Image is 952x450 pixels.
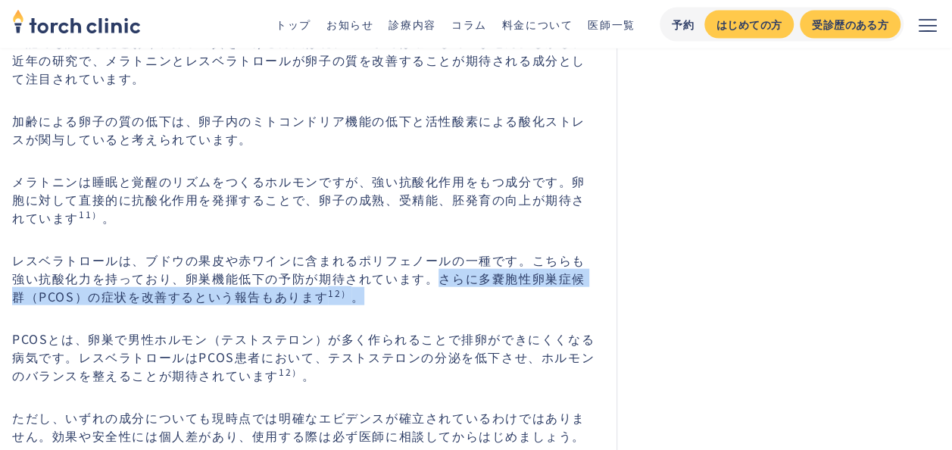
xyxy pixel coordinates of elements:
[672,17,695,33] div: 予約
[12,330,598,384] p: PCOSとは、卵巣で男性ホルモン（テストステロン）が多く作られることで排卵ができにくくなる病気です。レスベラトロールはPCOS患者において、テストステロンの分泌を低下させ、ホルモンのバランスを整...
[326,17,373,32] a: お知らせ
[451,17,487,32] a: コラム
[716,17,782,33] div: はじめての方
[279,365,302,378] sup: 12）
[12,111,598,148] p: 加齢による卵子の質の低下は、卵子内のミトコンドリア機能の低下と活性酸素による酸化ストレスが関与していると考えられています。
[328,286,351,299] sup: 12）
[12,33,598,87] p: 上記でも説明したとおり、卵子の質を上げる方法は現在の医学では確立していません。しかし、近年の研究で、メラトニンとレスベラトロールが卵子の質を改善することが期待される成分として注目されています。
[389,17,435,32] a: 診療内容
[12,5,141,38] img: torch clinic
[502,17,573,32] a: 料金について
[12,408,598,445] p: ただし、いずれの成分についても現時点では明確なエビデンスが確立されているわけではありません。効果や安全性には個人差があり、使用する際は必ず医師に相談してからはじめましょう。
[704,11,794,39] a: はじめての方
[800,11,900,39] a: 受診歴のある方
[812,17,888,33] div: 受診歴のある方
[588,17,635,32] a: 医師一覧
[276,17,311,32] a: トップ
[12,251,598,305] p: レスベラトロールは、ブドウの果皮や赤ワインに含まれるポリフェノールの一種です。こちらも強い抗酸化力を持っており、卵巣機能低下の予防が期待されています。さらに多嚢胞性卵巣症候群（PCOS）の症状を...
[12,172,598,227] p: メラトニンは睡眠と覚醒のリズムをつくるホルモンですが、強い抗酸化作用をもつ成分です。卵胞に対して直接的に抗酸化作用を発揮することで、卵子の成熟、受精能、胚発育の向上が期待されています 。
[12,11,141,38] a: home
[79,208,102,220] sup: 11）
